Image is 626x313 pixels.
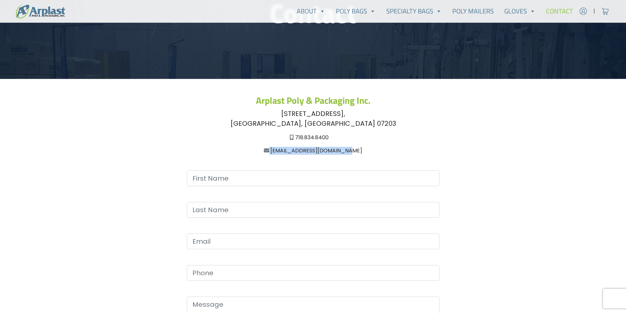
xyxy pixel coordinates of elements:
[16,4,65,18] img: logo
[593,7,595,15] span: |
[499,5,541,18] a: Gloves
[447,5,499,18] a: Poly Mailers
[187,234,439,249] input: Email
[331,5,381,18] a: Poly Bags
[187,170,439,186] input: First Name
[291,5,331,18] a: About
[100,95,526,106] h3: Arplast Poly & Packaging Inc.
[295,134,329,141] a: 718.834.8400
[541,5,578,18] a: Contact
[100,109,526,128] div: [STREET_ADDRESS], [GEOGRAPHIC_DATA], [GEOGRAPHIC_DATA] 07203
[187,265,439,281] input: Phone
[187,202,439,218] input: Last Name
[270,147,362,154] a: [EMAIL_ADDRESS][DOMAIN_NAME]
[381,5,447,18] a: Specialty Bags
